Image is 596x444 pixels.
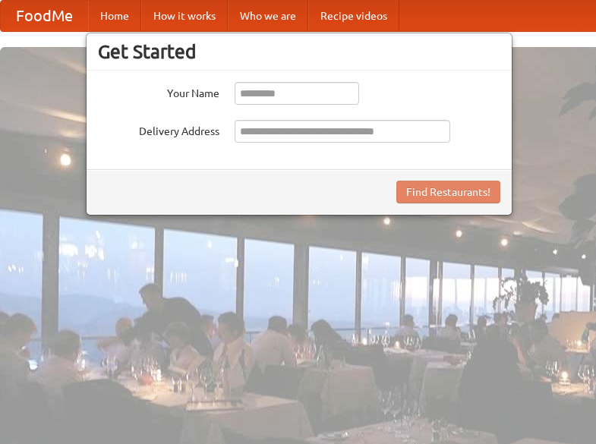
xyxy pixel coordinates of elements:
[98,120,219,139] label: Delivery Address
[228,1,308,31] a: Who we are
[98,40,500,63] h3: Get Started
[98,82,219,101] label: Your Name
[141,1,228,31] a: How it works
[308,1,399,31] a: Recipe videos
[396,181,500,203] button: Find Restaurants!
[1,1,88,31] a: FoodMe
[88,1,141,31] a: Home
